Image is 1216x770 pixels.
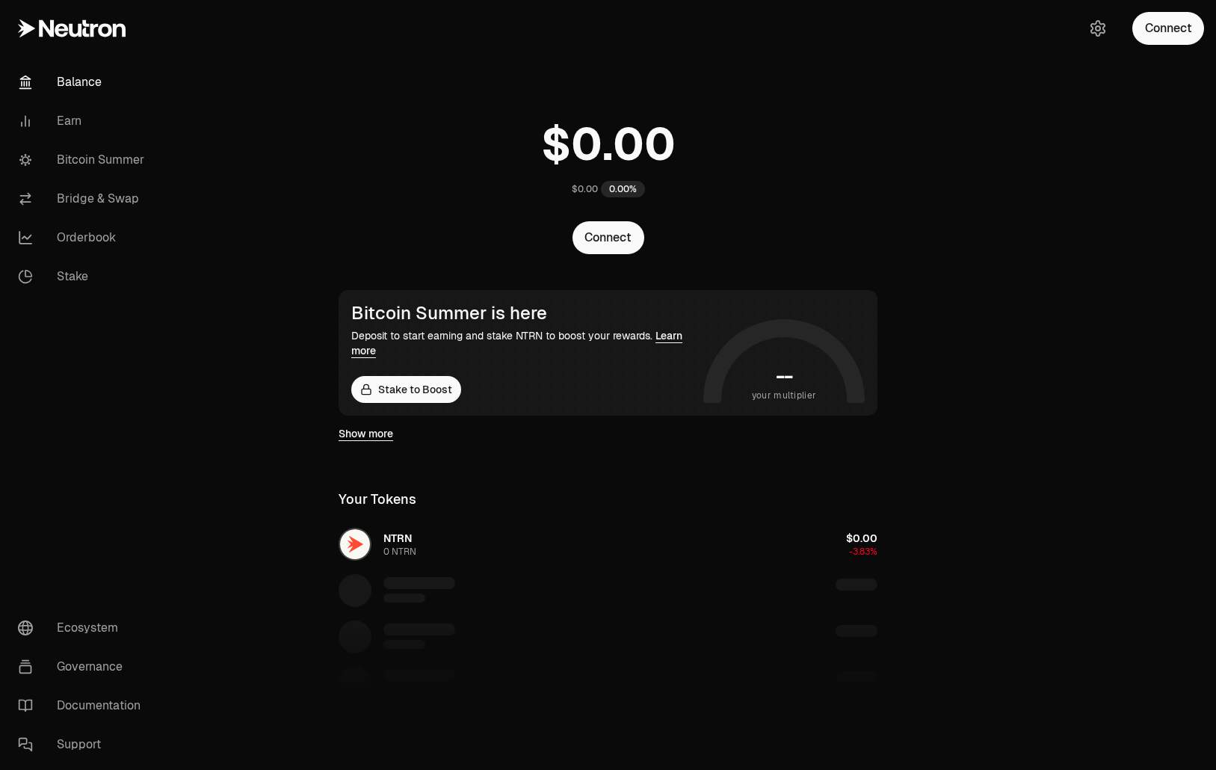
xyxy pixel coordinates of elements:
[6,609,161,647] a: Ecosystem
[776,364,793,388] h1: --
[6,141,161,179] a: Bitcoin Summer
[6,257,161,296] a: Stake
[6,725,161,764] a: Support
[6,102,161,141] a: Earn
[752,388,817,403] span: your multiplier
[351,328,697,358] div: Deposit to start earning and stake NTRN to boost your rewards.
[6,179,161,218] a: Bridge & Swap
[339,489,416,510] div: Your Tokens
[351,376,461,403] a: Stake to Boost
[1132,12,1204,45] button: Connect
[339,426,393,441] a: Show more
[6,218,161,257] a: Orderbook
[351,303,697,324] div: Bitcoin Summer is here
[6,686,161,725] a: Documentation
[6,647,161,686] a: Governance
[572,221,644,254] button: Connect
[6,63,161,102] a: Balance
[572,183,598,195] div: $0.00
[601,181,645,197] div: 0.00%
